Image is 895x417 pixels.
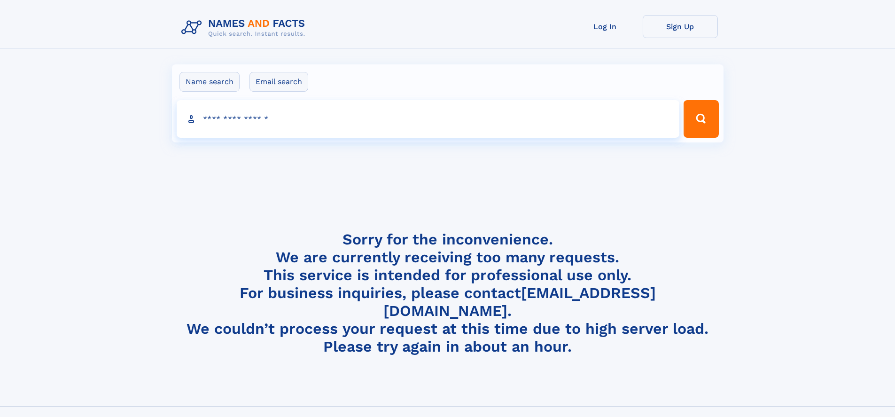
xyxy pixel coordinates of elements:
[178,230,718,356] h4: Sorry for the inconvenience. We are currently receiving too many requests. This service is intend...
[178,15,313,40] img: Logo Names and Facts
[568,15,643,38] a: Log In
[177,100,680,138] input: search input
[383,284,656,320] a: [EMAIL_ADDRESS][DOMAIN_NAME]
[179,72,240,92] label: Name search
[249,72,308,92] label: Email search
[684,100,718,138] button: Search Button
[643,15,718,38] a: Sign Up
